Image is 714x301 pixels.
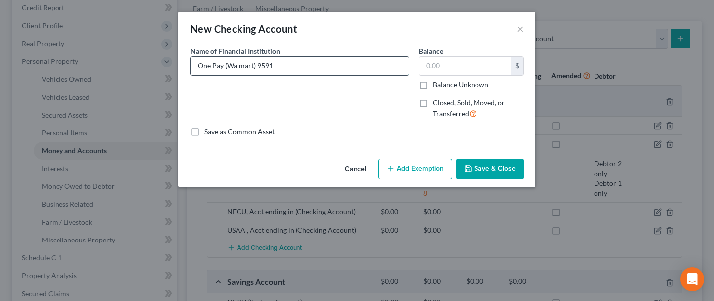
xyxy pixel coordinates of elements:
[517,23,524,35] button: ×
[456,159,524,180] button: Save & Close
[190,47,280,55] span: Name of Financial Institution
[378,159,452,180] button: Add Exemption
[433,80,488,90] label: Balance Unknown
[419,46,443,56] label: Balance
[511,57,523,75] div: $
[433,98,505,118] span: Closed, Sold, Moved, or Transferred
[680,267,704,291] div: Open Intercom Messenger
[190,22,297,36] div: New Checking Account
[204,127,275,137] label: Save as Common Asset
[191,57,409,75] input: Enter name...
[337,160,374,180] button: Cancel
[419,57,511,75] input: 0.00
